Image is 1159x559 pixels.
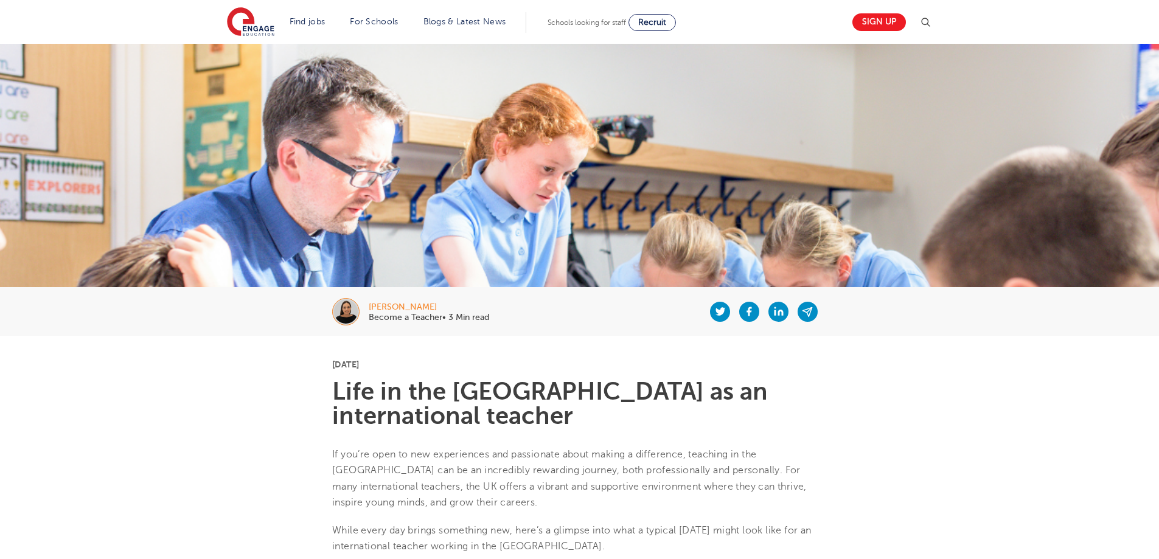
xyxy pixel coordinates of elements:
[548,18,626,27] span: Schools looking for staff
[628,14,676,31] a: Recruit
[369,303,489,311] div: [PERSON_NAME]
[290,17,325,26] a: Find jobs
[423,17,506,26] a: Blogs & Latest News
[638,18,666,27] span: Recruit
[332,380,827,428] h1: Life in the [GEOGRAPHIC_DATA] as an international teacher
[227,7,274,38] img: Engage Education
[852,13,906,31] a: Sign up
[332,360,827,369] p: [DATE]
[332,523,827,555] p: While every day brings something new, here’s a glimpse into what a typical [DATE] might look like...
[350,17,398,26] a: For Schools
[332,446,827,510] p: If you’re open to new experiences and passionate about making a difference, teaching in the [GEOG...
[369,313,489,322] p: Become a Teacher• 3 Min read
